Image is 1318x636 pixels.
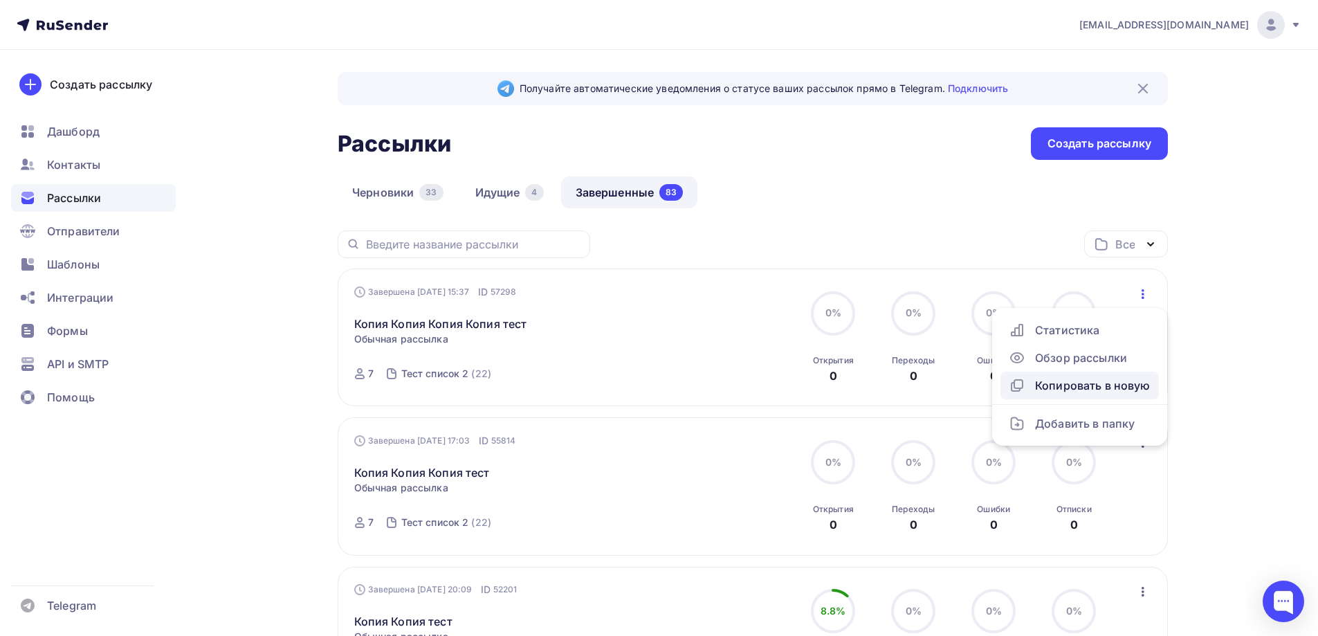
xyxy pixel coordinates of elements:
[830,516,837,533] div: 0
[1009,377,1151,394] div: Копировать в новую
[354,481,448,495] span: Обычная рассылка
[491,285,517,299] span: 57298
[1056,504,1092,515] div: Отписки
[400,363,493,385] a: Тест список 2 (22)
[813,355,854,366] div: Открытия
[471,516,491,529] div: (22)
[825,456,841,468] span: 0%
[338,130,451,158] h2: Рассылки
[520,82,1008,96] span: Получайте автоматические уведомления о статусе ваших рассылок прямо в Telegram.
[977,504,1010,515] div: Ошибки
[401,367,469,381] div: Тест список 2
[491,434,516,448] span: 55814
[11,118,176,145] a: Дашборд
[47,190,101,206] span: Рассылки
[892,504,935,515] div: Переходы
[1070,516,1078,533] div: 0
[478,285,488,299] span: ID
[977,355,1010,366] div: Ошибки
[354,332,448,346] span: Обычная рассылка
[354,613,452,630] a: Копия Копия тест
[11,151,176,179] a: Контакты
[47,356,109,372] span: API и SMTP
[659,184,683,201] div: 83
[525,184,543,201] div: 4
[1066,605,1082,617] span: 0%
[11,184,176,212] a: Рассылки
[354,434,516,448] div: Завершена [DATE] 17:03
[1066,307,1082,318] span: 0%
[47,597,96,614] span: Telegram
[986,307,1002,318] span: 0%
[821,605,846,617] span: 8.8%
[906,605,922,617] span: 0%
[400,511,493,534] a: Тест список 2 (22)
[1084,230,1168,257] button: Все
[481,583,491,597] span: ID
[354,316,527,332] a: Копия Копия Копия Копия тест
[990,367,998,384] div: 0
[47,322,88,339] span: Формы
[1066,456,1082,468] span: 0%
[354,285,517,299] div: Завершена [DATE] 15:37
[471,367,491,381] div: (22)
[561,176,698,208] a: Завершенные83
[11,251,176,278] a: Шаблоны
[1079,18,1249,32] span: [EMAIL_ADDRESS][DOMAIN_NAME]
[910,367,917,384] div: 0
[948,82,1008,94] a: Подключить
[1047,136,1151,152] div: Создать рассылку
[47,123,100,140] span: Дашборд
[906,456,922,468] span: 0%
[892,355,935,366] div: Переходы
[338,176,458,208] a: Черновики33
[906,307,922,318] span: 0%
[47,389,95,406] span: Помощь
[11,217,176,245] a: Отправители
[1009,415,1151,432] div: Добавить в папку
[830,367,837,384] div: 0
[493,583,518,597] span: 52201
[47,289,113,306] span: Интеграции
[47,256,100,273] span: Шаблоны
[1009,349,1151,366] div: Обзор рассылки
[479,434,488,448] span: ID
[813,504,854,515] div: Открытия
[990,516,998,533] div: 0
[401,516,469,529] div: Тест список 2
[368,516,374,529] div: 7
[825,307,841,318] span: 0%
[11,317,176,345] a: Формы
[910,516,917,533] div: 0
[368,367,374,381] div: 7
[1079,11,1301,39] a: [EMAIL_ADDRESS][DOMAIN_NAME]
[1115,236,1135,253] div: Все
[354,464,490,481] a: Копия Копия Копия тест
[461,176,558,208] a: Идущие4
[497,80,514,97] img: Telegram
[354,583,518,597] div: Завершена [DATE] 20:09
[47,223,120,239] span: Отправители
[366,237,582,252] input: Введите название рассылки
[1009,322,1151,338] div: Статистика
[47,156,100,173] span: Контакты
[986,605,1002,617] span: 0%
[50,76,152,93] div: Создать рассылку
[986,456,1002,468] span: 0%
[419,184,443,201] div: 33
